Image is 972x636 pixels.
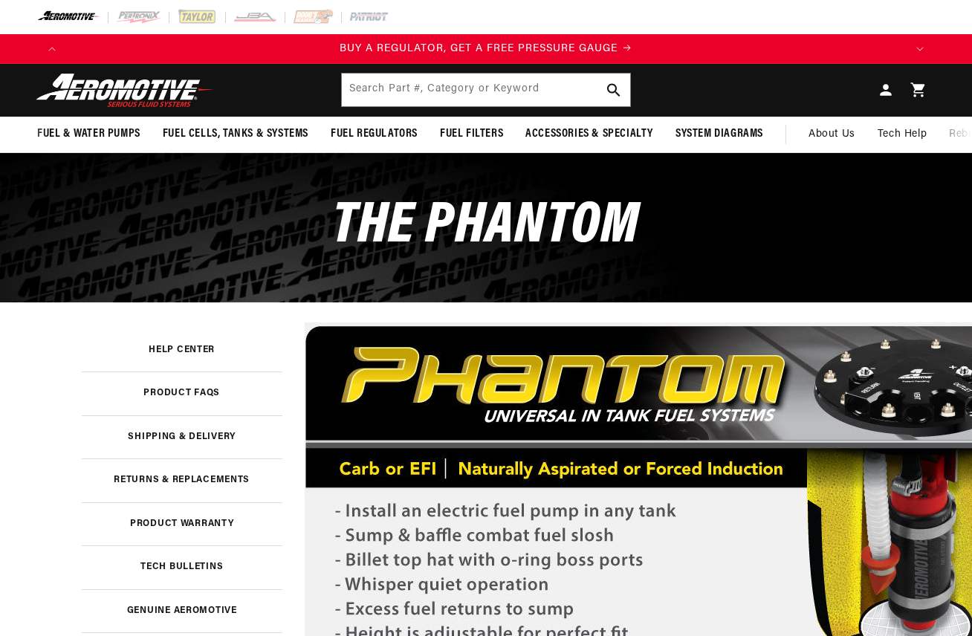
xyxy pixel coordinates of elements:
a: Shipping & Delivery [82,415,282,459]
span: Fuel Cells, Tanks & Systems [163,126,308,142]
div: Announcement [67,41,905,57]
span: Tech Help [878,126,927,143]
button: Search Part #, Category or Keyword [597,74,630,106]
div: 1 of 4 [67,41,905,57]
span: About Us [809,129,855,140]
span: Accessories & Specialty [525,126,653,142]
span: Fuel & Water Pumps [37,126,140,142]
span: System Diagrams [675,126,763,142]
a: Tech Bulletins [82,545,282,589]
summary: Accessories & Specialty [514,117,664,152]
a: Help Center [82,328,282,372]
span: BUY A REGULATOR, GET A FREE PRESSURE GAUGE [340,43,618,54]
a: Product FAQs [82,371,282,415]
a: Product Warranty [82,502,282,546]
span: The Phantom [332,198,640,256]
img: Aeromotive [32,73,218,108]
summary: Fuel Filters [429,117,514,152]
button: Translation missing: en.sections.announcements.next_announcement [905,34,935,64]
h3: Tech Bulletins [140,563,223,571]
span: Fuel Regulators [331,126,418,142]
h3: Product FAQs [143,389,220,397]
summary: System Diagrams [664,117,774,152]
h3: Returns & Replacements [114,476,250,484]
summary: Tech Help [866,117,938,152]
input: Search Part #, Category or Keyword [342,74,629,106]
span: Fuel Filters [440,126,503,142]
a: About Us [797,117,866,152]
summary: Fuel Regulators [320,117,429,152]
summary: Fuel Cells, Tanks & Systems [152,117,320,152]
h3: Help Center [149,346,215,354]
a: BUY A REGULATOR, GET A FREE PRESSURE GAUGE [67,41,905,57]
button: Translation missing: en.sections.announcements.previous_announcement [37,34,67,64]
a: Genuine Aeromotive [82,589,282,633]
h3: Product Warranty [130,520,234,528]
summary: Fuel & Water Pumps [26,117,152,152]
h3: Genuine Aeromotive [127,607,237,615]
a: Returns & Replacements [82,458,282,502]
h3: Shipping & Delivery [128,433,236,441]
